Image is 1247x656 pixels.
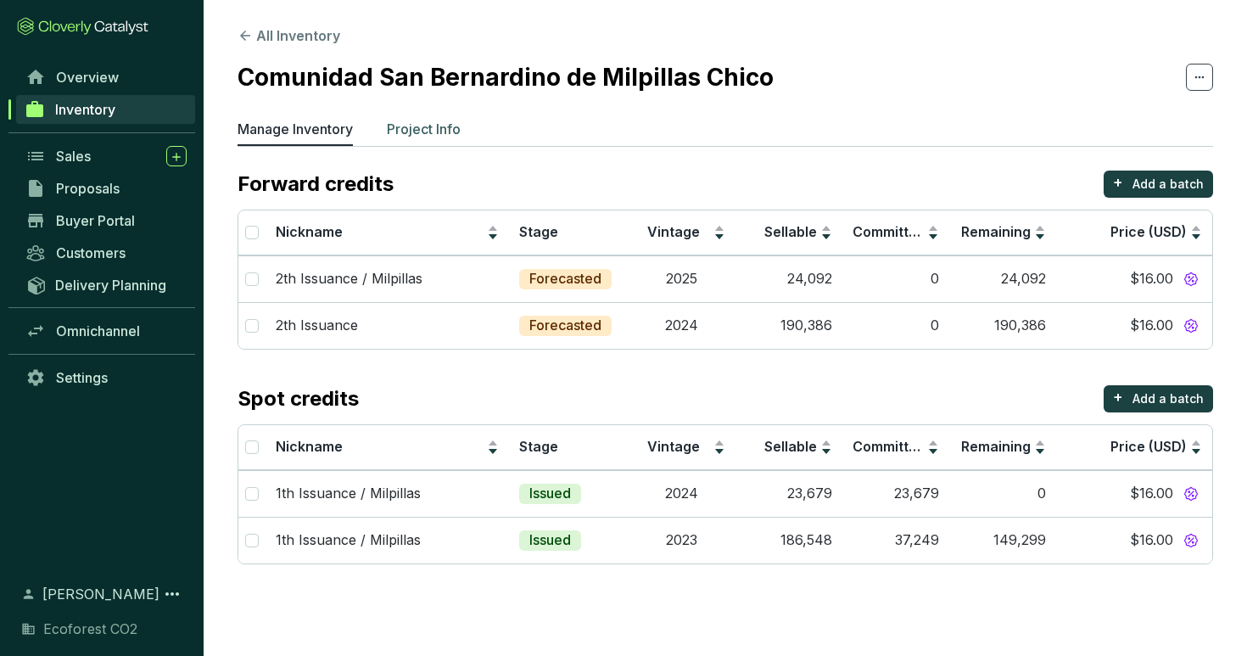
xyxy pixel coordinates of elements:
[17,174,195,203] a: Proposals
[509,425,628,470] th: Stage
[276,438,343,455] span: Nickname
[387,119,461,139] p: Project Info
[17,271,195,299] a: Delivery Planning
[1104,171,1213,198] button: +Add a batch
[529,485,571,503] p: Issued
[56,322,140,339] span: Omnichannel
[764,438,817,455] span: Sellable
[735,302,842,349] td: 190,386
[17,206,195,235] a: Buyer Portal
[961,438,1031,455] span: Remaining
[276,485,421,503] p: 1th Issuance / Milpillas
[1130,531,1173,550] span: $16.00
[1130,485,1173,503] span: $16.00
[56,148,91,165] span: Sales
[735,470,842,517] td: 23,679
[853,438,925,455] span: Committed
[735,255,842,302] td: 24,092
[842,255,949,302] td: 0
[529,531,571,550] p: Issued
[735,517,842,563] td: 186,548
[842,302,949,349] td: 0
[56,212,135,229] span: Buyer Portal
[56,244,126,261] span: Customers
[43,619,137,639] span: Ecoforest CO2
[628,255,735,302] td: 2025
[56,369,108,386] span: Settings
[42,584,159,604] span: [PERSON_NAME]
[1110,438,1187,455] span: Price (USD)
[1110,223,1187,240] span: Price (USD)
[1132,390,1204,407] p: Add a batch
[628,517,735,563] td: 2023
[647,223,700,240] span: Vintage
[17,238,195,267] a: Customers
[238,59,774,95] h2: Comunidad San Bernardino de Milpillas Chico
[276,531,421,550] p: 1th Issuance / Milpillas
[628,470,735,517] td: 2024
[764,223,817,240] span: Sellable
[509,210,628,255] th: Stage
[1113,385,1123,409] p: +
[961,223,1031,240] span: Remaining
[853,223,925,240] span: Committed
[519,223,558,240] span: Stage
[17,363,195,392] a: Settings
[949,470,1056,517] td: 0
[1113,171,1123,194] p: +
[519,438,558,455] span: Stage
[55,101,115,118] span: Inventory
[1130,317,1173,335] span: $16.00
[628,302,735,349] td: 2024
[17,63,195,92] a: Overview
[949,302,1056,349] td: 190,386
[238,385,359,412] p: Spot credits
[16,95,195,124] a: Inventory
[56,180,120,197] span: Proposals
[1132,176,1204,193] p: Add a batch
[529,317,601,335] p: Forecasted
[56,69,119,86] span: Overview
[55,277,166,294] span: Delivery Planning
[17,317,195,345] a: Omnichannel
[842,517,949,563] td: 37,249
[276,317,358,335] p: 2th Issuance
[949,255,1056,302] td: 24,092
[17,142,195,171] a: Sales
[276,270,422,289] p: 2th Issuance / Milpillas
[842,470,949,517] td: 23,679
[949,517,1056,563] td: 149,299
[529,270,601,289] p: Forecasted
[238,25,340,46] button: All Inventory
[647,438,700,455] span: Vintage
[238,171,394,198] p: Forward credits
[276,223,343,240] span: Nickname
[1104,385,1213,412] button: +Add a batch
[1130,270,1173,289] span: $16.00
[238,119,353,139] p: Manage Inventory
